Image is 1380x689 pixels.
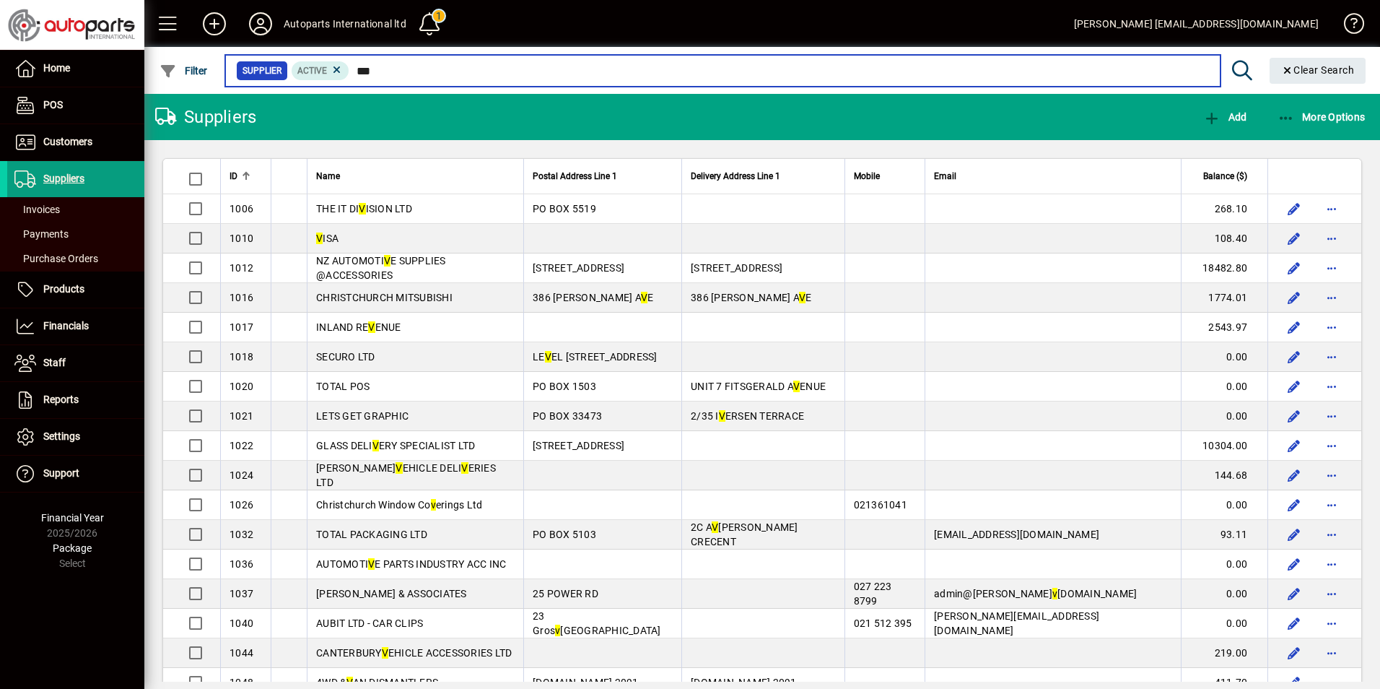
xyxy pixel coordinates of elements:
[1190,168,1260,184] div: Balance ($)
[1320,286,1343,309] button: More options
[316,462,496,488] span: [PERSON_NAME] EHICLE DELI ERIES LTD
[230,647,253,659] span: 1044
[1181,461,1267,490] td: 144.68
[1283,523,1306,546] button: Edit
[1181,372,1267,402] td: 0.00
[1320,404,1343,428] button: More options
[934,529,1099,540] span: [EMAIL_ADDRESS][DOMAIN_NAME]
[7,197,144,222] a: Invoices
[533,292,653,303] span: 386 [PERSON_NAME] A E
[230,381,253,392] span: 1020
[43,320,89,331] span: Financials
[1283,316,1306,339] button: Edit
[533,440,624,451] span: [STREET_ADDRESS]
[1320,523,1343,546] button: More options
[854,168,880,184] span: Mobile
[1283,434,1306,457] button: Edit
[7,456,144,492] a: Support
[316,168,515,184] div: Name
[1283,227,1306,250] button: Edit
[316,558,506,570] span: AUTOMOTI E PARTS INDUSTRY ACC INC
[230,233,253,244] span: 1010
[316,381,370,392] span: TOTAL POS
[14,228,69,240] span: Payments
[346,677,352,688] em: V
[1181,342,1267,372] td: 0.00
[316,255,446,281] span: NZ AUTOMOTI E SUPPLIES @ACCESSORIES
[793,381,800,392] em: V
[1320,375,1343,398] button: More options
[230,440,253,451] span: 1022
[691,410,804,422] span: 2/35 I ERSEN TERRACE
[1181,490,1267,520] td: 0.00
[43,357,66,368] span: Staff
[316,588,467,599] span: [PERSON_NAME] & ASSOCIATES
[533,529,596,540] span: PO BOX 5103
[1052,588,1057,599] em: v
[230,588,253,599] span: 1037
[396,462,402,474] em: V
[1278,111,1366,123] span: More Options
[1320,552,1343,576] button: More options
[372,440,379,451] em: V
[1320,641,1343,664] button: More options
[799,292,805,303] em: V
[641,292,647,303] em: V
[230,499,253,511] span: 1026
[243,64,281,78] span: Supplier
[14,204,60,215] span: Invoices
[230,617,253,629] span: 1040
[359,203,365,214] em: V
[854,168,917,184] div: Mobile
[691,677,797,688] span: [DOMAIN_NAME] 2091
[1181,194,1267,224] td: 268.10
[316,351,375,363] span: SECURO LTD
[934,610,1099,636] span: [PERSON_NAME][EMAIL_ADDRESS][DOMAIN_NAME]
[854,499,907,511] span: 021361041
[297,66,327,76] span: Active
[43,283,84,295] span: Products
[1283,612,1306,635] button: Edit
[7,382,144,418] a: Reports
[1283,404,1306,428] button: Edit
[1283,582,1306,605] button: Edit
[461,462,468,474] em: V
[7,51,144,87] a: Home
[7,272,144,308] a: Products
[1283,345,1306,368] button: Edit
[292,61,349,80] mat-chip: Activation Status: Active
[1283,464,1306,487] button: Edit
[1074,12,1319,35] div: [PERSON_NAME] [EMAIL_ADDRESS][DOMAIN_NAME]
[230,410,253,422] span: 1021
[43,99,63,110] span: POS
[1320,434,1343,457] button: More options
[691,381,826,392] span: UNIT 7 FITSGERALD A ENUE
[14,253,98,264] span: Purchase Orders
[230,292,253,303] span: 1016
[43,467,79,479] span: Support
[533,677,639,688] span: [DOMAIN_NAME] 2091
[1203,168,1247,184] span: Balance ($)
[156,58,211,84] button: Filter
[1200,104,1250,130] button: Add
[1320,316,1343,339] button: More options
[533,410,602,422] span: PO BOX 33473
[691,168,780,184] span: Delivery Address Line 1
[1320,582,1343,605] button: More options
[316,168,340,184] span: Name
[854,581,892,607] span: 027 223 8799
[533,588,598,599] span: 25 POWER RD
[1181,431,1267,461] td: 10304.00
[230,351,253,363] span: 1018
[1181,638,1267,668] td: 219.00
[155,105,256,129] div: Suppliers
[1203,111,1246,123] span: Add
[934,588,1137,599] span: admin@[PERSON_NAME] [DOMAIN_NAME]
[43,394,79,405] span: Reports
[1270,58,1366,84] button: Clear
[7,124,144,160] a: Customers
[316,203,412,214] span: THE IT DI ISION LTD
[237,11,284,37] button: Profile
[1274,104,1369,130] button: More Options
[230,262,253,274] span: 1012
